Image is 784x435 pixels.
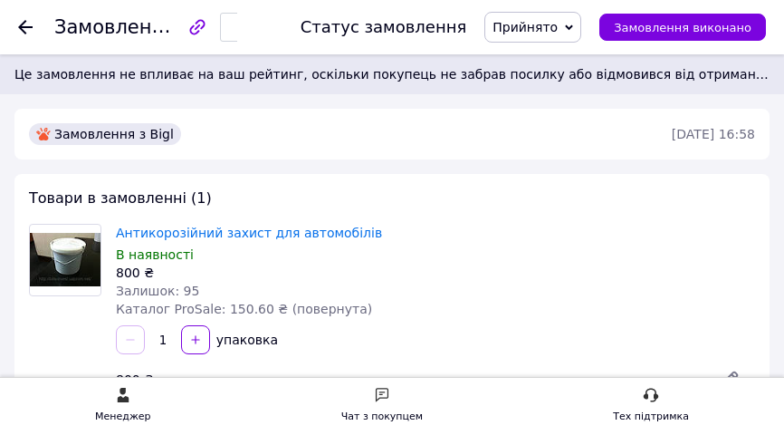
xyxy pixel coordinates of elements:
[492,20,558,34] span: Прийнято
[613,408,689,426] div: Тех підтримка
[95,408,150,426] div: Менеджер
[212,331,280,349] div: упаковка
[301,18,467,36] div: Статус замовлення
[599,14,766,41] button: Замовлення виконано
[614,21,751,34] span: Замовлення виконано
[116,264,755,282] div: 800 ₴
[116,302,372,316] span: Каталог ProSale: 150.60 ₴ (повернута)
[29,189,212,207] span: Товари в замовленні (1)
[29,123,181,145] div: Замовлення з Bigl
[116,247,194,262] span: В наявності
[14,65,770,83] span: Це замовлення не впливає на ваш рейтинг, оскільки покупець не забрав посилку або відмовився від о...
[116,284,199,298] span: Залишок: 95
[30,233,100,286] img: Антикорозійний захист для автомобілів
[54,16,176,38] span: Замовлення
[116,226,382,240] a: Антикорозійний захист для автомобілів
[704,362,755,398] a: Редагувати
[341,408,423,426] div: Чат з покупцем
[109,367,697,392] div: 800 ₴
[18,18,33,36] div: Повернутися назад
[672,127,755,141] time: [DATE] 16:58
